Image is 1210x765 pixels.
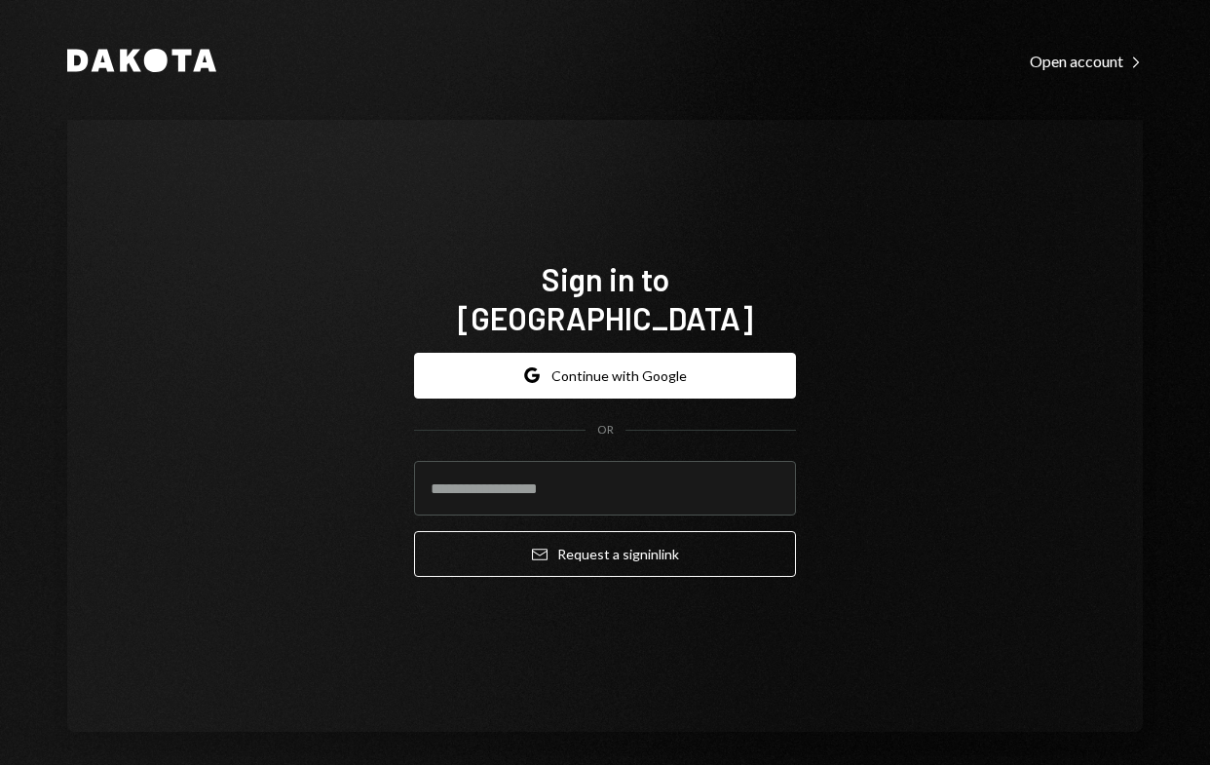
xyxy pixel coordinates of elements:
[414,353,796,399] button: Continue with Google
[1030,50,1143,71] a: Open account
[414,531,796,577] button: Request a signinlink
[1030,52,1143,71] div: Open account
[597,422,614,439] div: OR
[414,259,796,337] h1: Sign in to [GEOGRAPHIC_DATA]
